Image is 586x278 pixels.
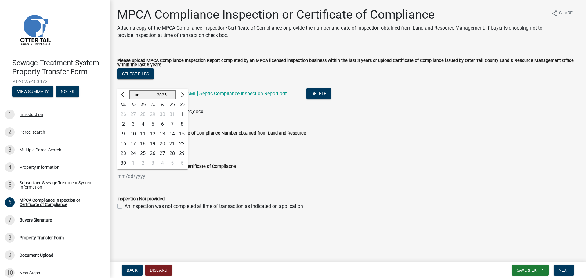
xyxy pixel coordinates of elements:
[177,119,187,129] div: 8
[128,158,138,168] div: 1
[138,119,148,129] div: 4
[148,158,157,168] div: Thursday, July 3, 2025
[5,127,15,137] div: 2
[177,129,187,139] div: 15
[120,90,127,100] button: Previous month
[177,149,187,158] div: 29
[157,158,167,168] div: 4
[118,119,128,129] div: Monday, June 2, 2025
[148,129,157,139] div: 12
[177,110,187,119] div: Sunday, June 1, 2025
[148,129,157,139] div: Thursday, June 12, 2025
[559,10,573,17] span: Share
[157,139,167,149] div: 20
[5,162,15,172] div: 4
[167,129,177,139] div: 14
[148,110,157,119] div: 29
[117,131,306,135] label: Compliance Inspection or Certificate of Compliance Number obtained from Land and Resource
[118,139,128,149] div: 16
[118,100,128,110] div: Mo
[128,139,138,149] div: Tuesday, June 17, 2025
[118,119,128,129] div: 2
[138,129,148,139] div: 11
[512,265,549,276] button: Save & Exit
[177,158,187,168] div: Sunday, July 6, 2025
[20,112,43,117] div: Introduction
[177,129,187,139] div: Sunday, June 15, 2025
[167,129,177,139] div: Saturday, June 14, 2025
[138,158,148,168] div: 2
[177,119,187,129] div: Sunday, June 8, 2025
[12,86,53,97] button: View Summary
[128,110,138,119] div: Tuesday, May 27, 2025
[138,139,148,149] div: 18
[20,253,53,257] div: Document Upload
[138,139,148,149] div: Wednesday, June 18, 2025
[177,149,187,158] div: Sunday, June 29, 2025
[157,119,167,129] div: 6
[56,89,79,94] wm-modal-confirm: Notes
[5,268,15,278] div: 10
[167,110,177,119] div: Saturday, May 31, 2025
[167,139,177,149] div: 21
[5,250,15,260] div: 9
[127,268,138,273] span: Back
[118,129,128,139] div: 9
[122,265,143,276] button: Back
[157,139,167,149] div: Friday, June 20, 2025
[118,110,128,119] div: 26
[117,170,173,182] input: mm/dd/yyyy
[554,265,574,276] button: Next
[118,158,128,168] div: 30
[167,110,177,119] div: 31
[12,79,98,85] span: PT-2025-463472
[145,265,172,276] button: Discard
[148,119,157,129] div: 5
[117,24,546,39] p: Attach a copy of the MPCA Compliance inspection/Certificate of Compliance or provide the number a...
[167,158,177,168] div: Saturday, July 5, 2025
[125,203,303,210] label: An inspection was not completed at time of transaction as indicated on application
[118,149,128,158] div: 23
[517,268,540,273] span: Save & Exit
[177,158,187,168] div: 6
[177,139,187,149] div: 22
[167,100,177,110] div: Sa
[546,7,577,19] button: shareShare
[157,158,167,168] div: Friday, July 4, 2025
[5,180,15,190] div: 5
[128,139,138,149] div: 17
[118,91,287,96] a: [STREET_ADDRESS][PERSON_NAME] Septic Compliance Inspection Report.pdf
[178,90,186,100] button: Next month
[306,91,331,97] wm-modal-confirm: Delete Document
[20,236,64,240] div: Property Transfer Form
[128,119,138,129] div: Tuesday, June 3, 2025
[118,129,128,139] div: Monday, June 9, 2025
[128,149,138,158] div: 24
[148,149,157,158] div: 26
[138,100,148,110] div: We
[56,86,79,97] button: Notes
[177,139,187,149] div: Sunday, June 22, 2025
[177,100,187,110] div: Su
[118,139,128,149] div: Monday, June 16, 2025
[157,110,167,119] div: 30
[138,119,148,129] div: Wednesday, June 4, 2025
[148,139,157,149] div: 19
[5,233,15,243] div: 8
[157,129,167,139] div: 13
[138,129,148,139] div: Wednesday, June 11, 2025
[128,119,138,129] div: 3
[157,110,167,119] div: Friday, May 30, 2025
[138,149,148,158] div: Wednesday, June 25, 2025
[559,268,569,273] span: Next
[148,100,157,110] div: Th
[12,6,58,52] img: Otter Tail County, Minnesota
[5,110,15,119] div: 1
[128,149,138,158] div: Tuesday, June 24, 2025
[551,10,558,17] i: share
[177,110,187,119] div: 1
[157,149,167,158] div: Friday, June 27, 2025
[167,119,177,129] div: 7
[148,158,157,168] div: 3
[306,88,331,99] button: Delete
